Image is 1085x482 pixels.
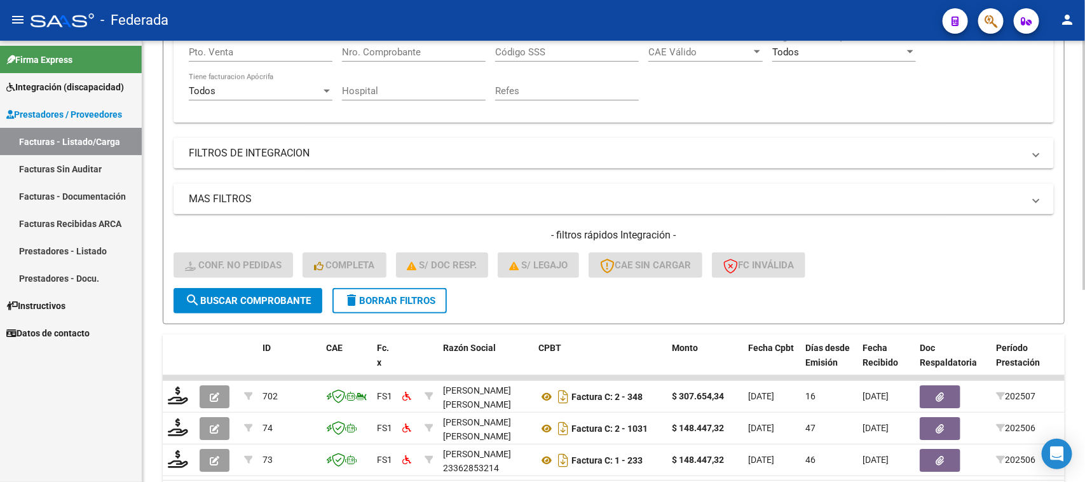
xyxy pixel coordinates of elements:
span: ID [263,343,271,353]
datatable-header-cell: Días desde Emisión [800,334,857,390]
span: 47 [805,423,815,433]
span: 202506 [996,455,1035,465]
span: Borrar Filtros [344,295,435,306]
mat-panel-title: MAS FILTROS [189,192,1023,206]
datatable-header-cell: Fc. x [372,334,397,390]
span: CAE [326,343,343,353]
strong: Factura C: 2 - 1031 [571,423,648,434]
strong: $ 148.447,32 [672,423,724,433]
i: Descargar documento [555,450,571,471]
button: FC Inválida [712,252,805,278]
span: CPBT [538,343,561,353]
span: 702 [263,391,278,401]
i: Descargar documento [555,418,571,439]
span: CAE Válido [648,46,751,58]
datatable-header-cell: Razón Social [438,334,533,390]
span: Conf. no pedidas [185,259,282,271]
span: [DATE] [863,391,889,401]
div: [PERSON_NAME] [443,447,511,462]
mat-icon: menu [10,12,25,27]
span: 73 [263,455,273,465]
span: Instructivos [6,299,65,313]
span: FS1 [377,423,392,433]
div: [PERSON_NAME] [PERSON_NAME] [443,415,528,444]
span: [DATE] [748,423,774,433]
span: Días desde Emisión [805,343,850,368]
button: Conf. no pedidas [174,252,293,278]
span: 202506 [996,423,1035,433]
datatable-header-cell: Período Prestación [991,334,1061,390]
span: [DATE] [863,423,889,433]
datatable-header-cell: Doc Respaldatoria [915,334,991,390]
button: CAE SIN CARGAR [589,252,702,278]
datatable-header-cell: Fecha Cpbt [743,334,800,390]
div: 27388035582 [443,415,528,442]
span: [DATE] [748,455,774,465]
span: - Federada [100,6,168,34]
span: FC Inválida [723,259,794,271]
span: Fecha Recibido [863,343,898,368]
span: 74 [263,423,273,433]
mat-expansion-panel-header: MAS FILTROS [174,184,1054,214]
button: Borrar Filtros [332,288,447,313]
mat-icon: search [185,293,200,308]
span: S/ Doc Resp. [407,259,477,271]
strong: Factura C: 1 - 233 [571,455,643,465]
span: Doc Respaldatoria [920,343,977,368]
datatable-header-cell: CPBT [533,334,667,390]
div: 23362853214 [443,447,528,474]
div: Open Intercom Messenger [1042,439,1072,469]
span: Integración (discapacidad) [6,80,124,94]
strong: $ 307.654,34 [672,391,724,401]
span: [DATE] [863,455,889,465]
span: Firma Express [6,53,72,67]
datatable-header-cell: CAE [321,334,372,390]
span: Completa [314,259,375,271]
span: Monto [672,343,698,353]
span: Datos de contacto [6,326,90,340]
span: [DATE] [748,391,774,401]
div: 27363824647 [443,383,528,410]
span: Fecha Cpbt [748,343,794,353]
span: FS1 [377,455,392,465]
strong: Factura C: 2 - 348 [571,392,643,402]
div: [PERSON_NAME] [PERSON_NAME] [443,383,528,413]
button: S/ Doc Resp. [396,252,489,278]
mat-icon: person [1060,12,1075,27]
span: Todos [189,85,215,97]
span: Buscar Comprobante [185,295,311,306]
h4: - filtros rápidos Integración - [174,228,1054,242]
datatable-header-cell: ID [257,334,321,390]
mat-icon: delete [344,293,359,308]
datatable-header-cell: Fecha Recibido [857,334,915,390]
span: S/ legajo [509,259,568,271]
span: Fc. x [377,343,389,368]
datatable-header-cell: Monto [667,334,743,390]
span: Prestadores / Proveedores [6,107,122,121]
mat-expansion-panel-header: FILTROS DE INTEGRACION [174,138,1054,169]
span: 46 [805,455,815,465]
i: Descargar documento [555,387,571,407]
span: 16 [805,391,815,401]
span: Todos [772,46,799,58]
span: 202507 [996,391,1035,401]
span: Razón Social [443,343,496,353]
button: Buscar Comprobante [174,288,322,313]
span: Período Prestación [996,343,1040,368]
mat-panel-title: FILTROS DE INTEGRACION [189,146,1023,160]
span: FS1 [377,391,392,401]
button: S/ legajo [498,252,579,278]
span: CAE SIN CARGAR [600,259,691,271]
button: Completa [303,252,386,278]
strong: $ 148.447,32 [672,455,724,465]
